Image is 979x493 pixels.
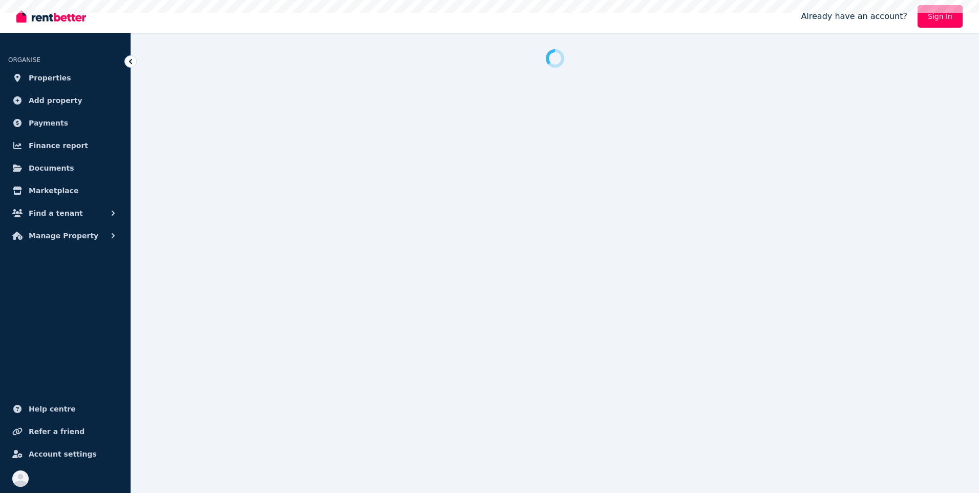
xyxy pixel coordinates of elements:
a: Finance report [8,135,122,156]
a: Marketplace [8,180,122,201]
span: Account settings [29,448,97,460]
span: Marketplace [29,184,78,197]
a: Add property [8,90,122,111]
a: Documents [8,158,122,178]
a: Refer a friend [8,421,122,442]
a: Properties [8,68,122,88]
a: Payments [8,113,122,133]
span: Already have an account? [801,10,907,23]
button: Manage Property [8,225,122,246]
img: RentBetter [16,9,86,24]
button: Find a tenant [8,203,122,223]
a: Sign In [918,5,963,28]
span: ORGANISE [8,56,40,64]
span: Payments [29,117,68,129]
a: Help centre [8,399,122,419]
span: Properties [29,72,71,84]
span: Documents [29,162,74,174]
a: Account settings [8,444,122,464]
span: Help centre [29,403,76,415]
span: Find a tenant [29,207,83,219]
span: Finance report [29,139,88,152]
span: Add property [29,94,82,107]
span: Manage Property [29,230,98,242]
span: Refer a friend [29,425,84,438]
